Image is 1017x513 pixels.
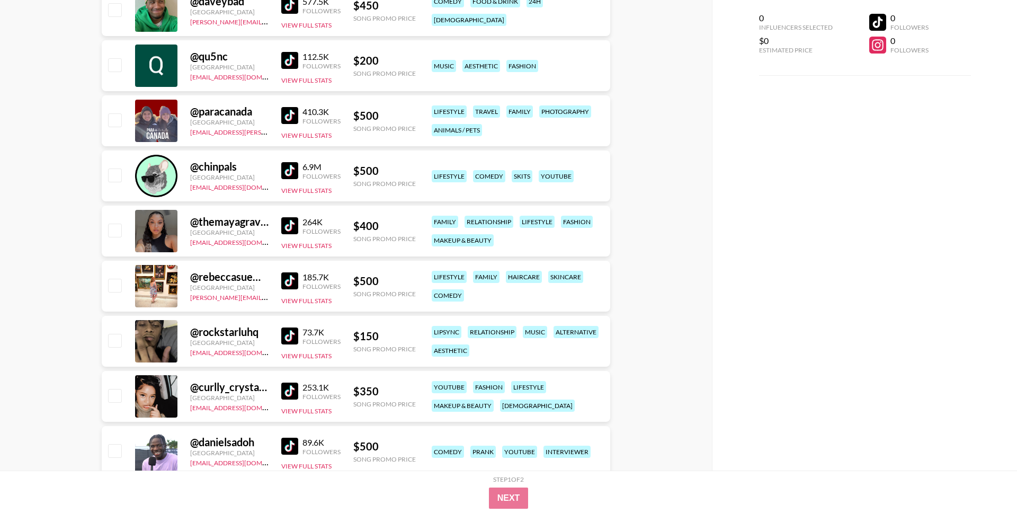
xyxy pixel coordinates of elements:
div: $ 500 [353,275,416,288]
div: youtube [539,170,574,182]
img: TikTok [281,217,298,234]
div: Song Promo Price [353,180,416,188]
a: [EMAIL_ADDRESS][DOMAIN_NAME] [190,347,297,357]
div: @ curlly_crystallzz [190,381,269,394]
div: lifestyle [520,216,555,228]
div: Influencers Selected [759,23,833,31]
div: 185.7K [302,272,341,282]
div: [GEOGRAPHIC_DATA] [190,118,269,126]
div: Followers [302,62,341,70]
div: lifestyle [511,381,546,393]
div: $ 500 [353,440,416,453]
button: View Full Stats [281,21,332,29]
div: interviewer [543,446,591,458]
div: 0 [890,36,929,46]
div: travel [473,105,500,118]
img: TikTok [281,383,298,400]
div: $ 200 [353,54,416,67]
img: TikTok [281,328,298,344]
div: lifestyle [432,170,467,182]
a: [EMAIL_ADDRESS][PERSON_NAME][DOMAIN_NAME] [190,126,347,136]
img: TikTok [281,162,298,179]
div: aesthetic [462,60,500,72]
div: $ 500 [353,109,416,122]
div: $ 400 [353,219,416,233]
a: [EMAIL_ADDRESS][DOMAIN_NAME] [190,71,297,81]
div: [GEOGRAPHIC_DATA] [190,394,269,402]
div: Song Promo Price [353,290,416,298]
div: [DEMOGRAPHIC_DATA] [500,400,575,412]
div: 264K [302,217,341,227]
img: TikTok [281,107,298,124]
div: [GEOGRAPHIC_DATA] [190,63,269,71]
div: 89.6K [302,437,341,448]
a: [PERSON_NAME][EMAIL_ADDRESS][PERSON_NAME][DOMAIN_NAME] [190,291,397,302]
div: comedy [432,289,464,302]
div: [GEOGRAPHIC_DATA] [190,228,269,236]
div: Song Promo Price [353,455,416,463]
div: Song Promo Price [353,235,416,243]
div: @ rockstarluhq [190,325,269,339]
div: lipsync [432,326,461,338]
div: Song Promo Price [353,14,416,22]
div: animals / pets [432,124,482,136]
div: [GEOGRAPHIC_DATA] [190,339,269,347]
div: fashion [561,216,593,228]
div: Followers [890,46,929,54]
a: [EMAIL_ADDRESS][DOMAIN_NAME] [190,181,297,191]
a: [EMAIL_ADDRESS][DOMAIN_NAME] [190,402,297,412]
div: 6.9M [302,162,341,172]
div: $ 150 [353,330,416,343]
button: View Full Stats [281,76,332,84]
div: $0 [759,36,833,46]
button: View Full Stats [281,407,332,415]
div: Step 1 of 2 [493,475,524,483]
div: 253.1K [302,382,341,393]
div: family [432,216,458,228]
button: View Full Stats [281,462,332,470]
div: Followers [302,172,341,180]
div: @ chinpals [190,160,269,173]
div: [GEOGRAPHIC_DATA] [190,284,269,291]
div: youtube [432,381,467,393]
div: Followers [302,393,341,401]
img: TikTok [281,272,298,289]
a: [EMAIL_ADDRESS][DOMAIN_NAME] [190,457,297,467]
div: relationship [465,216,513,228]
div: photography [539,105,591,118]
div: 0 [890,13,929,23]
iframe: Drift Widget Chat Controller [964,460,1004,500]
div: lifestyle [432,271,467,283]
button: View Full Stats [281,352,332,360]
div: $ 500 [353,164,416,178]
button: Next [489,488,529,509]
div: comedy [473,170,505,182]
a: [EMAIL_ADDRESS][DOMAIN_NAME] [190,236,297,246]
div: music [523,326,547,338]
div: Song Promo Price [353,400,416,408]
div: Followers [890,23,929,31]
div: Song Promo Price [353,125,416,132]
div: comedy [432,446,464,458]
div: @ paracanada [190,105,269,118]
div: [GEOGRAPHIC_DATA] [190,8,269,16]
div: @ rebeccasuewatson [190,270,269,284]
button: View Full Stats [281,131,332,139]
div: family [473,271,499,283]
div: fashion [506,60,538,72]
div: Followers [302,227,341,235]
div: makeup & beauty [432,234,494,246]
button: View Full Stats [281,297,332,305]
a: [PERSON_NAME][EMAIL_ADDRESS][DOMAIN_NAME] [190,16,347,26]
div: prank [470,446,496,458]
div: [DEMOGRAPHIC_DATA] [432,14,506,26]
div: Followers [302,448,341,456]
button: View Full Stats [281,242,332,250]
div: Song Promo Price [353,69,416,77]
div: music [432,60,456,72]
div: Song Promo Price [353,345,416,353]
div: Followers [302,338,341,346]
div: [GEOGRAPHIC_DATA] [190,173,269,181]
button: View Full Stats [281,187,332,194]
div: alternative [554,326,599,338]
